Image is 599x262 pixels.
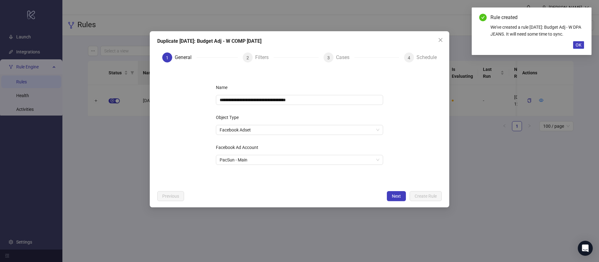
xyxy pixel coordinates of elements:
[255,52,274,62] div: Filters
[573,41,584,49] button: OK
[336,52,354,62] div: Cases
[438,37,443,42] span: close
[410,191,442,201] button: Create Rule
[479,14,487,21] span: check-circle
[246,55,249,60] span: 2
[387,191,406,201] button: Next
[216,112,243,122] label: Object Type
[576,42,582,47] span: OK
[577,14,584,21] a: Close
[490,14,584,21] div: Rule created
[220,155,379,165] span: PacSun - Main
[157,191,184,201] button: Previous
[408,55,410,60] span: 4
[416,52,437,62] div: Schedule
[392,194,401,199] span: Next
[327,55,330,60] span: 3
[175,52,197,62] div: General
[216,82,231,92] label: Name
[216,95,383,105] input: Name
[166,55,168,60] span: 1
[490,24,584,37] div: We've created a rule [DATE]: Budget Adj - W DPA JEANS. It will need some time to sync.
[436,35,446,45] button: Close
[578,241,593,256] div: Open Intercom Messenger
[216,142,262,152] label: Facebook Ad Account
[157,37,442,45] div: Duplicate [DATE]: Budget Adj - W COMP [DATE]
[220,125,379,135] span: Facebook Adset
